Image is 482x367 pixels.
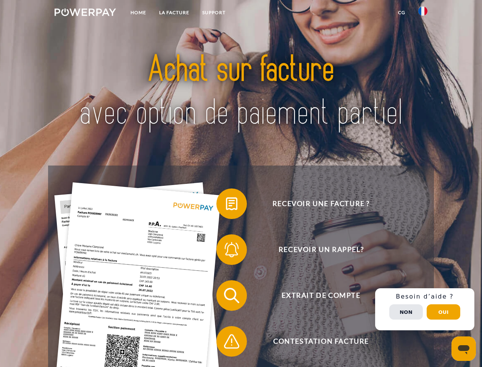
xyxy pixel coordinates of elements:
button: Recevoir un rappel? [216,234,415,265]
a: LA FACTURE [153,6,196,19]
span: Recevoir une facture ? [227,188,414,219]
span: Recevoir un rappel? [227,234,414,265]
button: Non [389,304,423,320]
span: Contestation Facture [227,326,414,357]
iframe: Bouton de lancement de la fenêtre de messagerie [451,336,476,361]
span: Extrait de compte [227,280,414,311]
a: CG [392,6,412,19]
img: fr [418,6,427,16]
img: logo-powerpay-white.svg [55,8,116,16]
button: Contestation Facture [216,326,415,357]
button: Oui [427,304,460,320]
img: qb_warning.svg [222,332,241,351]
a: Home [124,6,153,19]
img: qb_bill.svg [222,194,241,213]
img: qb_search.svg [222,286,241,305]
button: Extrait de compte [216,280,415,311]
img: title-powerpay_fr.svg [73,37,409,146]
a: Support [196,6,232,19]
h3: Besoin d’aide ? [380,293,470,300]
img: qb_bell.svg [222,240,241,259]
div: Schnellhilfe [375,288,474,330]
button: Recevoir une facture ? [216,188,415,219]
